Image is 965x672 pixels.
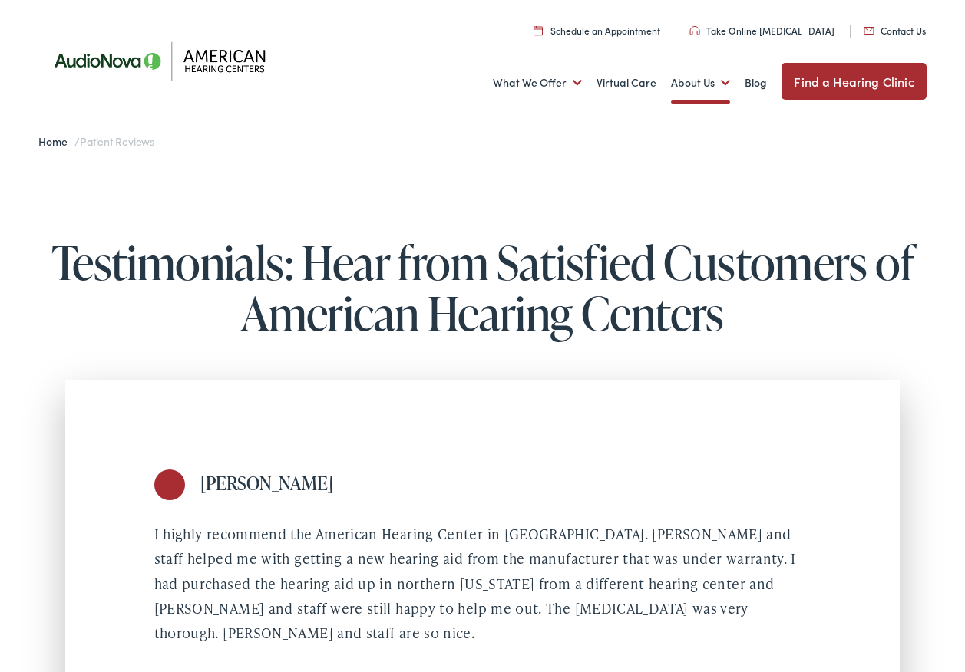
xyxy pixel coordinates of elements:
a: Home [38,133,74,149]
a: Blog [745,54,767,111]
a: About Us [671,54,730,111]
a: Find a Hearing Clinic [782,63,926,100]
div: I highly recommend the American Hearing Center in [GEOGRAPHIC_DATA]. [PERSON_NAME] and staff help... [154,522,811,646]
span: Patient Reviews [80,133,154,149]
a: What We Offer [493,54,582,111]
a: Schedule an Appointment [534,24,660,37]
a: Contact Us [864,24,926,37]
img: utility icon [689,26,700,35]
h1: Testimonials: Hear from Satisfied Customers of American Hearing Centers [38,237,926,338]
h3: [PERSON_NAME] [200,473,811,495]
span: / [38,133,154,149]
img: utility icon [864,27,874,35]
a: Take Online [MEDICAL_DATA] [689,24,834,37]
a: Virtual Care [597,54,656,111]
img: utility icon [534,25,543,35]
